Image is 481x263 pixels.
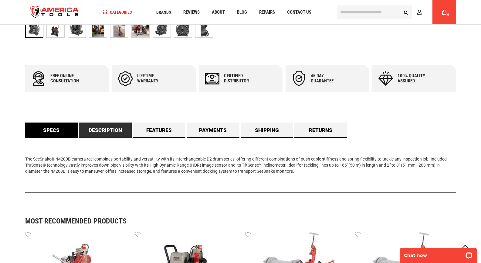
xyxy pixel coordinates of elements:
[131,16,153,41] div: RIDGID 63663 SEESNAKE® RM200B REEL (165' / 50M) WITH SELF-LEVELING CAMERA POWERED WITH TRUSENSE®
[400,6,412,18] button: Search
[103,10,132,14] span: Categories
[234,8,250,16] a: Blog
[396,244,481,263] iframe: LiveChat chat widget
[237,10,247,15] span: Blog
[183,10,200,15] span: Reviews
[137,73,174,84] div: Lifetime warranty
[89,20,107,37] img: RIDGID 63663 SEESNAKE® RM200B REEL (165' / 50M) WITH SELF-LEVELING CAMERA POWERED WITH TRUSENSE®
[174,16,195,41] div: RIDGID 63663 SEESNAKE® RM200B REEL (165' / 50M) WITH SELF-LEVELING CAMERA POWERED WITH TRUSENSE®
[256,8,278,16] a: Repairs
[154,8,174,16] a: Brands
[311,73,347,84] div: 45 day Guarantee
[25,1,84,24] a: store logo
[46,16,68,41] div: RIDGID 63663 SEESNAKE® RM200B REEL (165' / 50M) WITH SELF-LEVELING CAMERA POWERED WITH TRUSENSE®
[79,123,132,138] a: Description
[181,8,202,16] a: Reviews
[241,123,293,138] a: Shipping
[187,123,239,138] a: Payments
[174,20,192,37] img: RIDGID 63663 SEESNAKE® RM200B REEL (165' / 50M) WITH SELF-LEVELING CAMERA POWERED WITH TRUSENSE®
[132,20,149,37] img: RIDGID 63663 SEESNAKE® RM200B REEL (165' / 50M) WITH SELF-LEVELING CAMERA POWERED WITH TRUSENSE®
[110,20,128,37] img: RIDGID 63663 SEESNAKE® RM200B REEL (165' / 50M) WITH SELF-LEVELING CAMERA POWERED WITH TRUSENSE®
[47,20,64,37] img: RIDGID 63663 SEESNAKE® RM200B REEL (165' / 50M) WITH SELF-LEVELING CAMERA POWERED WITH TRUSENSE®
[68,20,86,37] img: RIDGID 63663 SEESNAKE® RM200B REEL (165' / 50M) WITH SELF-LEVELING CAMERA POWERED WITH TRUSENSE®
[259,10,275,15] span: Repairs
[68,16,89,41] div: RIDGID 63663 SEESNAKE® RM200B REEL (165' / 50M) WITH SELF-LEVELING CAMERA POWERED WITH TRUSENSE®
[209,8,228,16] a: About
[153,20,171,37] img: RIDGID 63663 SEESNAKE® RM200B REEL (165' / 50M) WITH SELF-LEVELING CAMERA POWERED WITH TRUSENSE®
[447,13,449,16] span: 0
[100,8,135,16] a: Categories
[284,8,314,16] a: Contact Us
[224,73,260,84] div: Certified Distributor
[287,10,311,15] span: Contact Us
[25,217,435,225] strong: Most Recommended Products
[25,1,84,24] img: America Tools
[153,16,174,41] div: RIDGID 63663 SEESNAKE® RM200B REEL (165' / 50M) WITH SELF-LEVELING CAMERA POWERED WITH TRUSENSE®
[195,16,213,41] div: RIDGID 63663 SEESNAKE® RM200B REEL (165' / 50M) WITH SELF-LEVELING CAMERA POWERED WITH TRUSENSE®
[110,16,131,41] div: RIDGID 63663 SEESNAKE® RM200B REEL (165' / 50M) WITH SELF-LEVELING CAMERA POWERED WITH TRUSENSE®
[25,123,78,138] a: Specs
[156,10,171,14] span: Brands
[212,10,225,15] span: About
[294,123,347,138] a: Returns
[195,20,213,37] img: RIDGID 63663 SEESNAKE® RM200B REEL (165' / 50M) WITH SELF-LEVELING CAMERA POWERED WITH TRUSENSE®
[25,138,456,193] div: The SeeSnake® rM200B camera reel combines portability and versatility with its interchangeable D2...
[398,73,434,84] div: 100% quality assured
[133,123,186,138] a: Features
[89,16,110,41] div: RIDGID 63663 SEESNAKE® RM200B REEL (165' / 50M) WITH SELF-LEVELING CAMERA POWERED WITH TRUSENSE®
[50,73,87,84] div: Free online consultation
